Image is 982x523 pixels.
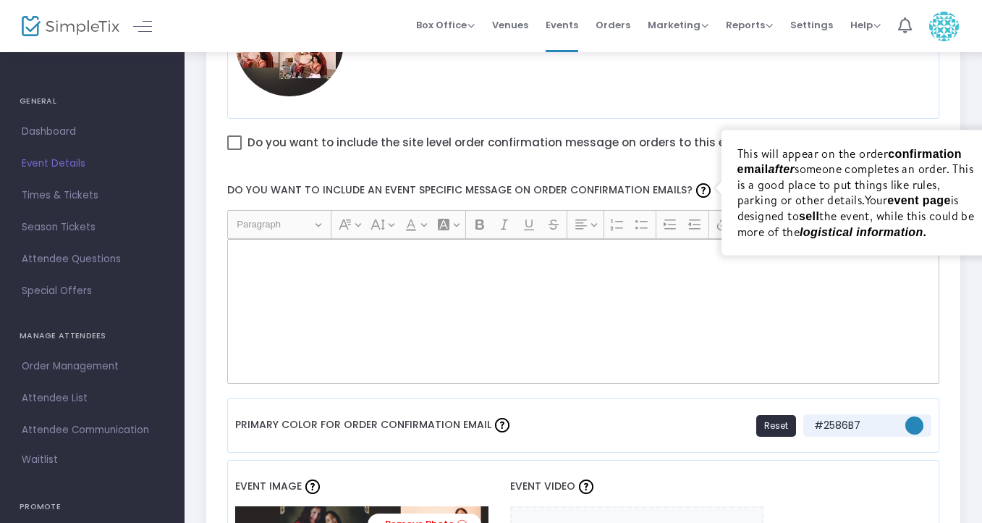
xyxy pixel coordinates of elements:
[737,147,957,178] strong: confirmation email
[247,133,756,152] span: Do you want to include the site level order confirmation message on orders to this event?
[790,7,833,43] span: Settings
[850,18,881,32] span: Help
[22,250,163,269] span: Attendee Questions
[22,154,163,173] span: Event Details
[20,87,165,116] h4: GENERAL
[546,7,578,43] span: Events
[220,171,947,209] label: Do you want to include an event specific message on order confirmation emails?
[237,216,312,233] span: Paragraph
[800,222,910,238] em: logistical information
[696,183,711,198] img: question-mark
[492,7,528,43] span: Venues
[897,414,924,437] kendo-colorpicker: #2586b7
[227,210,940,239] div: Editor toolbar
[227,239,940,384] div: Rich Text Editor, main
[887,192,946,208] strong: event page
[22,389,163,408] span: Attendee List
[22,186,163,205] span: Times & Tickets
[416,18,475,32] span: Box Office
[305,480,320,494] img: question-mark
[579,480,593,494] img: question-mark
[766,162,792,177] em: after
[22,357,163,376] span: Order Management
[799,207,817,223] strong: sell
[22,421,163,440] span: Attendee Communication
[235,406,513,445] label: Primary Color For Order Confirmation Email
[495,418,509,432] img: question-mark
[756,415,796,437] button: Reset
[737,148,981,238] div: This will appear on the order someone completes an order. This is a good place to put things like...
[235,479,302,493] span: Event Image
[648,18,708,32] span: Marketing
[510,479,575,493] span: Event Video
[22,453,58,467] span: Waitlist
[800,222,913,238] strong: .
[596,7,630,43] span: Orders
[22,282,163,301] span: Special Offers
[230,213,328,235] button: Paragraph
[20,493,165,522] h4: PROMOTE
[810,418,897,433] span: #2586B7
[22,122,163,141] span: Dashboard
[22,218,163,237] span: Season Tickets
[20,322,165,351] h4: MANAGE ATTENDEES
[726,18,773,32] span: Reports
